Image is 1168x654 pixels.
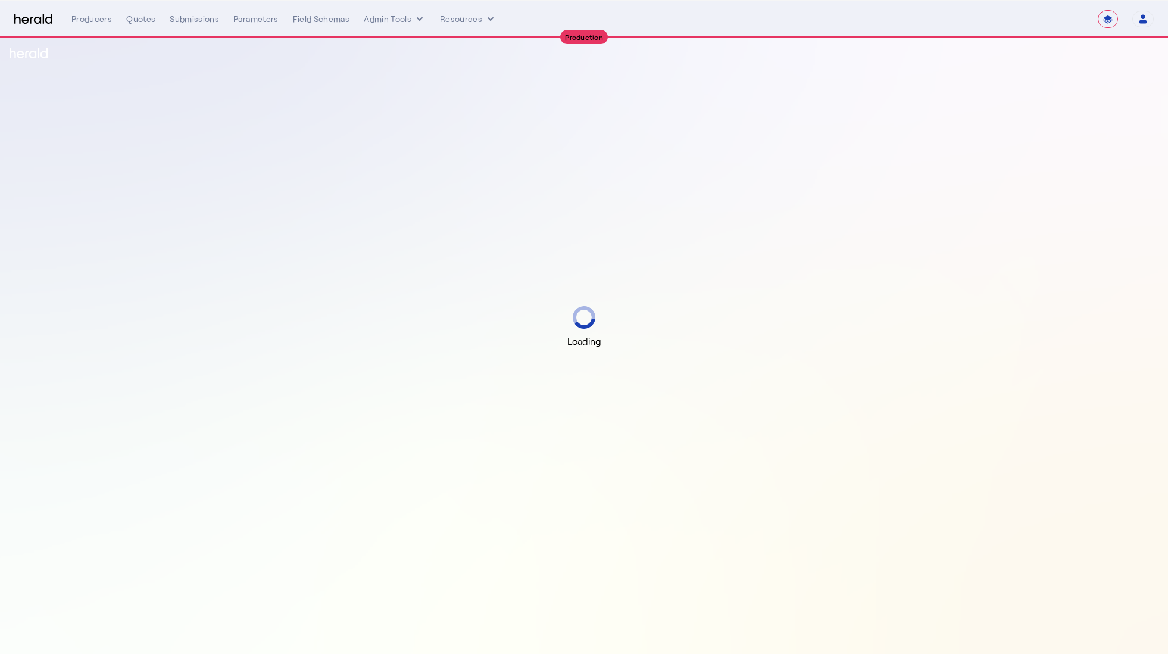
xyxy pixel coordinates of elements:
[71,13,112,25] div: Producers
[233,13,279,25] div: Parameters
[14,14,52,25] img: Herald Logo
[126,13,155,25] div: Quotes
[293,13,350,25] div: Field Schemas
[440,13,496,25] button: Resources dropdown menu
[170,13,219,25] div: Submissions
[364,13,426,25] button: internal dropdown menu
[560,30,608,44] div: Production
